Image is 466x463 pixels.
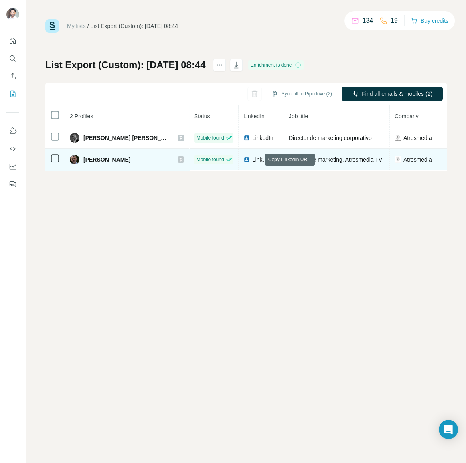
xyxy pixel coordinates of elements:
span: Job title [289,113,308,119]
div: Open Intercom Messenger [439,420,458,439]
img: LinkedIn logo [243,156,250,163]
button: My lists [6,87,19,101]
div: Enrichment is done [248,60,304,70]
span: 2 Profiles [70,113,93,119]
span: LinkedIn [252,156,270,164]
span: [PERSON_NAME] [PERSON_NAME] [83,134,170,142]
img: Surfe Logo [45,19,59,33]
img: Avatar [70,155,79,164]
span: Director de marketing corporativo [289,135,372,141]
button: Use Surfe API [6,142,19,156]
button: Dashboard [6,159,19,174]
span: [PERSON_NAME] [83,156,130,164]
a: My lists [67,23,86,29]
div: List Export (Custom): [DATE] 08:44 [91,22,178,30]
span: Status [194,113,210,119]
h1: List Export (Custom): [DATE] 08:44 [45,59,206,71]
span: Director de marketing. Atresmedia TV [289,156,382,163]
button: actions [213,59,226,71]
span: Atresmedia [403,156,432,164]
li: / [87,22,89,30]
button: Buy credits [411,15,448,26]
span: LinkedIn [252,134,274,142]
button: Enrich CSV [6,69,19,83]
img: Avatar [6,8,19,21]
button: Feedback [6,177,19,191]
button: Quick start [6,34,19,48]
button: Use Surfe on LinkedIn [6,124,19,138]
span: Company [395,113,419,119]
span: LinkedIn [243,113,265,119]
span: Mobile found [197,156,224,163]
img: company-logo [395,135,401,141]
span: Mobile found [197,134,224,142]
span: Find all emails & mobiles (2) [362,90,432,98]
button: Find all emails & mobiles (2) [342,87,443,101]
button: Sync all to Pipedrive (2) [266,88,338,100]
p: 134 [362,16,373,26]
img: LinkedIn logo [243,135,250,141]
img: Avatar [70,133,79,143]
span: Atresmedia [403,134,432,142]
p: 19 [391,16,398,26]
button: Search [6,51,19,66]
img: company-logo [395,156,401,163]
